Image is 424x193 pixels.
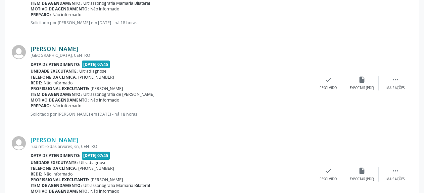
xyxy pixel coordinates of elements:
div: rua retiro das arvores, sn, CENTRO [31,144,312,149]
img: img [12,136,26,150]
img: img [12,45,26,59]
i: insert_drive_file [358,76,366,83]
p: Solicitado por [PERSON_NAME] em [DATE] - há 18 horas [31,20,312,26]
i:  [392,167,399,175]
span: [PHONE_NUMBER] [78,74,114,80]
div: Mais ações [386,86,405,90]
b: Telefone da clínica: [31,74,77,80]
b: Unidade executante: [31,68,78,74]
span: [PERSON_NAME] [91,177,123,183]
span: [PERSON_NAME] [91,86,123,91]
b: Rede: [31,80,42,86]
span: [PHONE_NUMBER] [78,165,114,171]
a: [PERSON_NAME] [31,45,78,52]
b: Preparo: [31,103,51,109]
b: Motivo de agendamento: [31,6,89,12]
i: check [325,167,332,175]
span: [DATE] 07:45 [82,61,110,68]
div: [GEOGRAPHIC_DATA], CENTRO [31,52,312,58]
div: Mais ações [386,177,405,182]
b: Preparo: [31,12,51,17]
div: Resolvido [320,86,337,90]
i:  [392,76,399,83]
p: Solicitado por [PERSON_NAME] em [DATE] - há 18 horas [31,111,312,117]
span: [DATE] 07:45 [82,152,110,159]
div: Exportar (PDF) [350,177,374,182]
span: Ultrassonografia Mamaria Bilateral [83,183,150,188]
a: [PERSON_NAME] [31,136,78,144]
b: Profissional executante: [31,177,89,183]
b: Data de atendimento: [31,153,81,158]
span: Ultrassonografia de [PERSON_NAME] [83,91,154,97]
div: Resolvido [320,177,337,182]
b: Telefone da clínica: [31,165,77,171]
b: Profissional executante: [31,86,89,91]
span: Ultradiagnose [79,160,106,165]
span: Ultrassonografia Mamaria Bilateral [83,0,150,6]
b: Motivo de agendamento: [31,97,89,103]
b: Data de atendimento: [31,62,81,67]
b: Item de agendamento: [31,183,82,188]
span: Não informado [52,103,81,109]
span: Ultradiagnose [79,68,106,74]
i: insert_drive_file [358,167,366,175]
span: Não informado [90,6,119,12]
i: check [325,76,332,83]
b: Item de agendamento: [31,0,82,6]
div: Exportar (PDF) [350,86,374,90]
b: Item de agendamento: [31,91,82,97]
b: Unidade executante: [31,160,78,165]
span: Não informado [90,97,119,103]
b: Rede: [31,171,42,177]
span: Não informado [44,80,73,86]
span: Não informado [52,12,81,17]
span: Não informado [44,171,73,177]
